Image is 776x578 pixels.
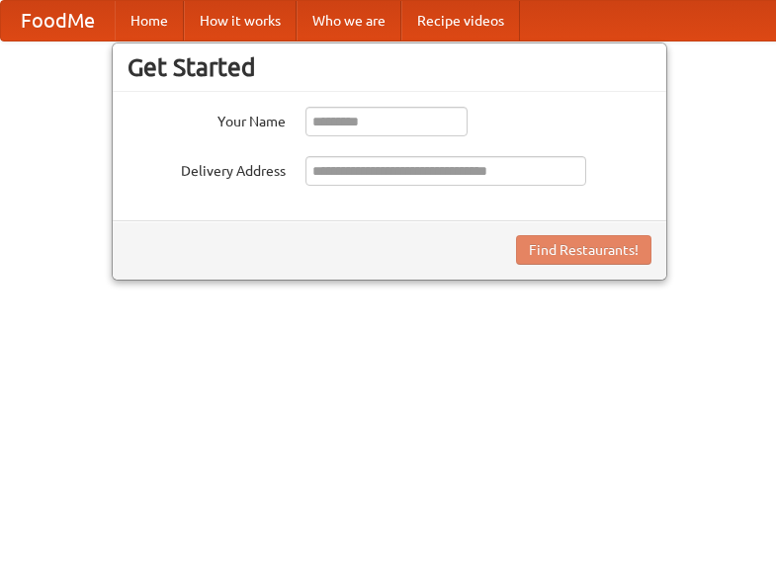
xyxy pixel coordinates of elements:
button: Find Restaurants! [516,235,651,265]
a: Recipe videos [401,1,520,41]
a: Who we are [297,1,401,41]
a: How it works [184,1,297,41]
label: Your Name [128,107,286,131]
h3: Get Started [128,52,651,82]
a: FoodMe [1,1,115,41]
label: Delivery Address [128,156,286,181]
a: Home [115,1,184,41]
